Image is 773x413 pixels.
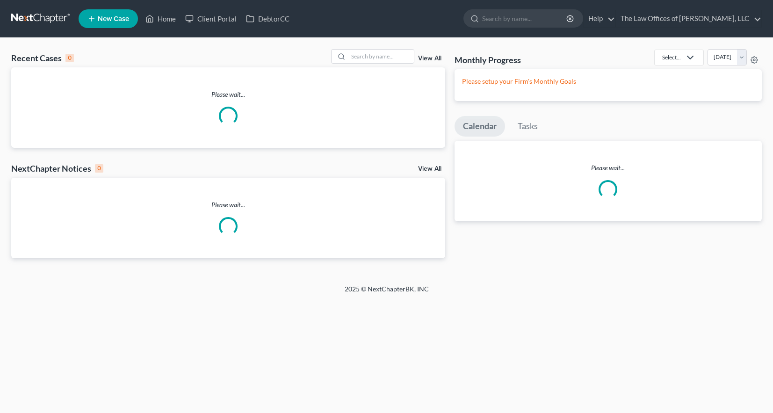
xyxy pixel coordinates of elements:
[455,163,762,173] p: Please wait...
[181,10,241,27] a: Client Portal
[455,54,521,65] h3: Monthly Progress
[455,116,505,137] a: Calendar
[120,284,653,301] div: 2025 © NextChapterBK, INC
[418,55,441,62] a: View All
[418,166,441,172] a: View All
[662,53,681,61] div: Select...
[11,200,445,210] p: Please wait...
[95,164,103,173] div: 0
[584,10,615,27] a: Help
[241,10,294,27] a: DebtorCC
[11,52,74,64] div: Recent Cases
[11,163,103,174] div: NextChapter Notices
[482,10,568,27] input: Search by name...
[98,15,129,22] span: New Case
[141,10,181,27] a: Home
[65,54,74,62] div: 0
[616,10,761,27] a: The Law Offices of [PERSON_NAME], LLC
[348,50,414,63] input: Search by name...
[462,77,754,86] p: Please setup your Firm's Monthly Goals
[509,116,546,137] a: Tasks
[11,90,445,99] p: Please wait...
